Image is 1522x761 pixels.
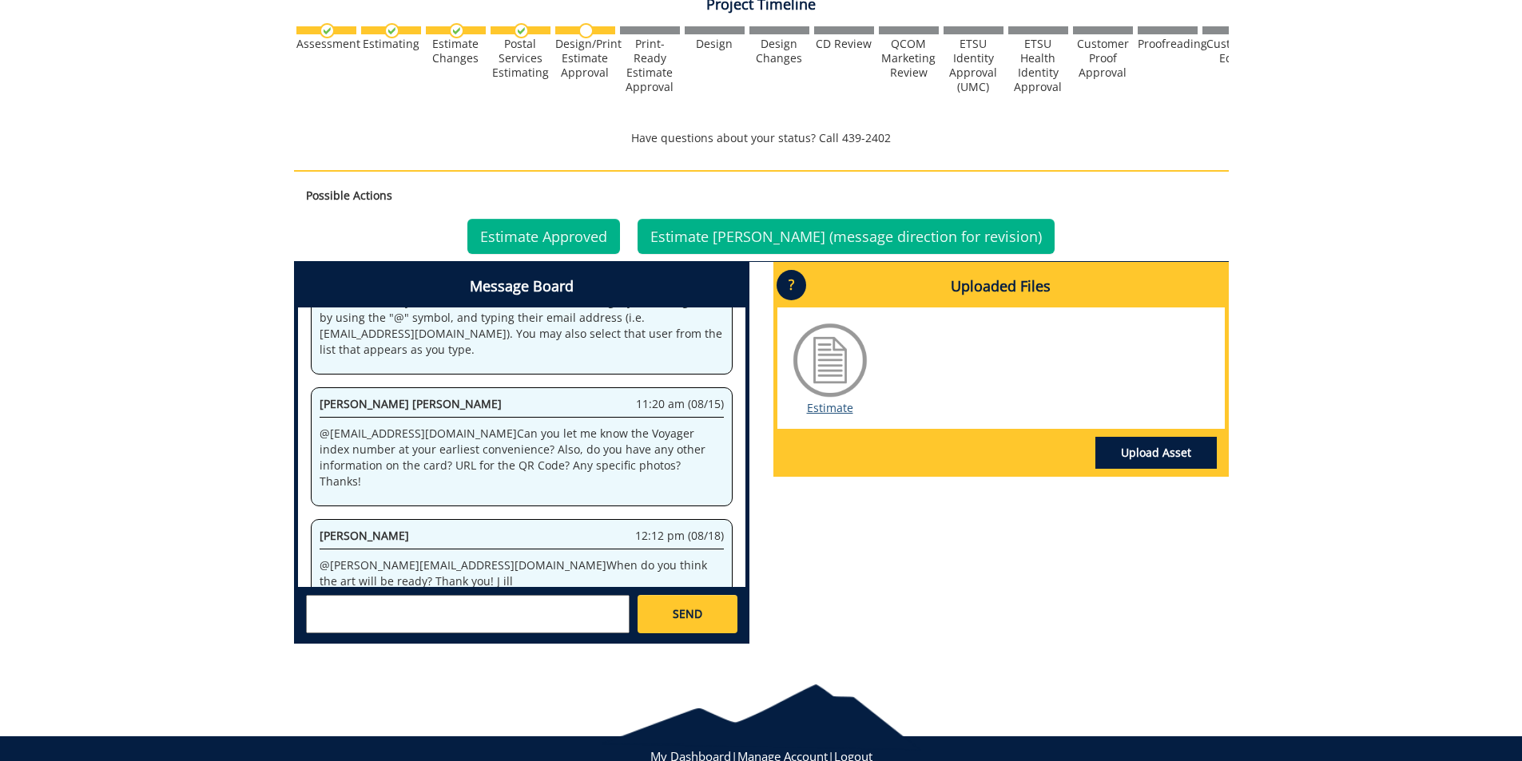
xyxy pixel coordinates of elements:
[777,266,1225,307] h4: Uploaded Files
[296,37,356,51] div: Assessment
[635,528,724,544] span: 12:12 pm (08/18)
[514,23,529,38] img: checkmark
[578,23,594,38] img: no
[306,188,392,203] strong: Possible Actions
[1202,37,1262,65] div: Customer Edits
[636,396,724,412] span: 11:20 am (08/15)
[620,37,680,94] div: Print-Ready Estimate Approval
[320,426,724,489] p: @ [EMAIL_ADDRESS][DOMAIN_NAME] Can you let me know the Voyager index number at your earliest conv...
[1073,37,1133,80] div: Customer Proof Approval
[320,557,724,589] p: @ [PERSON_NAME][EMAIL_ADDRESS][DOMAIN_NAME] When do you think the art will be ready? Thank you! J...
[944,37,1003,94] div: ETSU Identity Approval (UMC)
[879,37,939,80] div: QCOM Marketing Review
[361,37,421,51] div: Estimating
[298,266,745,307] h4: Message Board
[320,278,724,358] p: Welcome to the Project Messenger. All messages will appear to all stakeholders. If you want to al...
[491,37,550,80] div: Postal Services Estimating
[555,37,615,80] div: Design/Print Estimate Approval
[1138,37,1198,51] div: Proofreading
[320,396,502,411] span: [PERSON_NAME] [PERSON_NAME]
[306,595,630,633] textarea: messageToSend
[1008,37,1068,94] div: ETSU Health Identity Approval
[1095,437,1217,469] a: Upload Asset
[807,400,853,415] a: Estimate
[384,23,399,38] img: checkmark
[814,37,874,51] div: CD Review
[673,606,702,622] span: SEND
[749,37,809,65] div: Design Changes
[467,219,620,254] a: Estimate Approved
[294,130,1229,146] p: Have questions about your status? Call 439-2402
[426,37,486,65] div: Estimate Changes
[777,270,806,300] p: ?
[320,528,409,543] span: [PERSON_NAME]
[449,23,464,38] img: checkmark
[638,219,1055,254] a: Estimate [PERSON_NAME] (message direction for revision)
[320,23,335,38] img: checkmark
[685,37,745,51] div: Design
[638,595,737,633] a: SEND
